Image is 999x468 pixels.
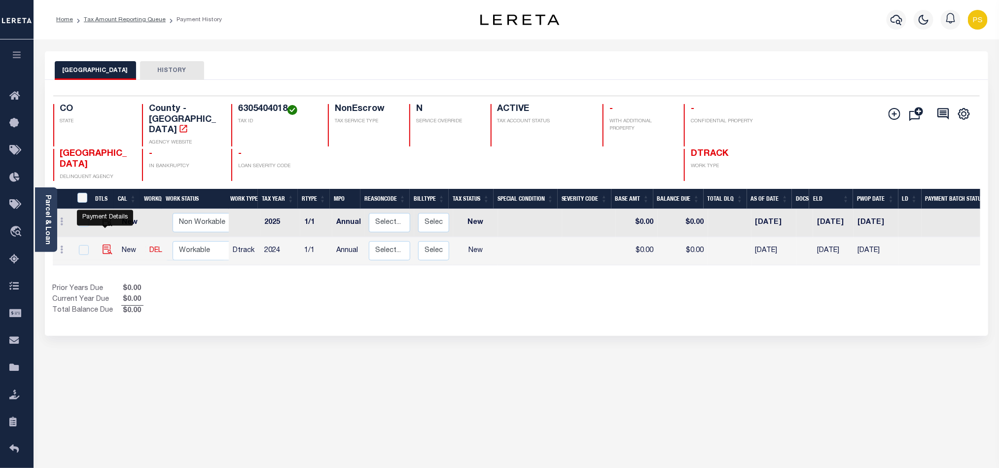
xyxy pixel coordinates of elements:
[853,189,898,209] th: PWOP Date: activate to sort column ascending
[809,189,853,209] th: ELD: activate to sort column ascending
[121,284,143,294] span: $0.00
[449,189,494,209] th: Tax Status: activate to sort column ascending
[140,61,204,80] button: HISTORY
[854,209,898,237] td: [DATE]
[9,226,25,239] i: travel_explore
[335,104,397,115] h4: NonEscrow
[653,189,704,209] th: Balance Due: activate to sort column ascending
[751,237,796,265] td: [DATE]
[260,237,300,265] td: 2024
[330,189,360,209] th: MPO
[55,61,136,80] button: [GEOGRAPHIC_DATA]
[611,189,653,209] th: Base Amt: activate to sort column ascending
[60,174,131,181] p: DELINQUENT AGENCY
[60,118,131,125] p: STATE
[114,189,140,209] th: CAL: activate to sort column ascending
[453,209,498,237] td: New
[229,237,260,265] td: Dtrack
[53,294,121,305] td: Current Year Due
[498,118,591,125] p: TAX ACCOUNT STATUS
[494,189,558,209] th: Special Condition: activate to sort column ascending
[360,189,410,209] th: ReasonCode: activate to sort column ascending
[238,163,316,170] p: LOAN SEVERITY CODE
[149,139,219,146] p: AGENCY WEBSITE
[258,189,298,209] th: Tax Year: activate to sort column ascending
[300,209,332,237] td: 1/1
[332,209,365,237] td: Annual
[922,189,997,209] th: Payment Batch Status: activate to sort column ascending
[854,237,898,265] td: [DATE]
[226,189,258,209] th: Work Type
[260,209,300,237] td: 2025
[71,189,92,209] th: &nbsp;
[118,237,145,265] td: New
[60,149,127,169] span: [GEOGRAPHIC_DATA]
[332,237,365,265] td: Annual
[91,189,114,209] th: DTLS
[691,105,694,113] span: -
[335,118,397,125] p: TAX SERVICE TYPE
[691,163,761,170] p: WORK TYPE
[238,104,316,115] h4: 6305404018
[691,149,728,158] span: DTRACK
[84,17,166,23] a: Tax Amount Reporting Queue
[53,189,71,209] th: &nbsp;&nbsp;&nbsp;&nbsp;&nbsp;&nbsp;&nbsp;&nbsp;&nbsp;&nbsp;
[150,247,163,254] a: DEL
[453,237,498,265] td: New
[691,118,761,125] p: CONFIDENTIAL PROPERTY
[498,104,591,115] h4: ACTIVE
[140,189,162,209] th: WorkQ
[792,189,809,209] th: Docs
[44,195,51,245] a: Parcel & Loan
[751,209,796,237] td: [DATE]
[300,237,332,265] td: 1/1
[416,104,479,115] h4: N
[149,104,219,136] h4: County - [GEOGRAPHIC_DATA]
[166,15,222,24] li: Payment History
[118,209,145,237] td: New
[238,149,242,158] span: -
[609,105,613,113] span: -
[121,294,143,305] span: $0.00
[149,163,219,170] p: IN BANKRUPTCY
[238,118,316,125] p: TAX ID
[616,209,658,237] td: $0.00
[56,17,73,23] a: Home
[298,189,330,209] th: RType: activate to sort column ascending
[53,284,121,294] td: Prior Years Due
[53,305,121,316] td: Total Balance Due
[558,189,611,209] th: Severity Code: activate to sort column ascending
[813,209,854,237] td: [DATE]
[616,237,658,265] td: $0.00
[968,10,988,30] img: svg+xml;base64,PHN2ZyB4bWxucz0iaHR0cDovL3d3dy53My5vcmcvMjAwMC9zdmciIHBvaW50ZXItZXZlbnRzPSJub25lIi...
[813,237,854,265] td: [DATE]
[121,306,143,317] span: $0.00
[898,189,922,209] th: LD: activate to sort column ascending
[77,210,133,225] div: Payment Details
[658,237,708,265] td: $0.00
[416,118,479,125] p: SERVICE OVERRIDE
[60,104,131,115] h4: CO
[480,14,559,25] img: logo-dark.svg
[162,189,229,209] th: Work Status
[747,189,792,209] th: As of Date: activate to sort column ascending
[658,209,708,237] td: $0.00
[149,149,152,158] span: -
[704,189,747,209] th: Total DLQ: activate to sort column ascending
[410,189,449,209] th: BillType: activate to sort column ascending
[609,118,672,133] p: WITH ADDITIONAL PROPERTY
